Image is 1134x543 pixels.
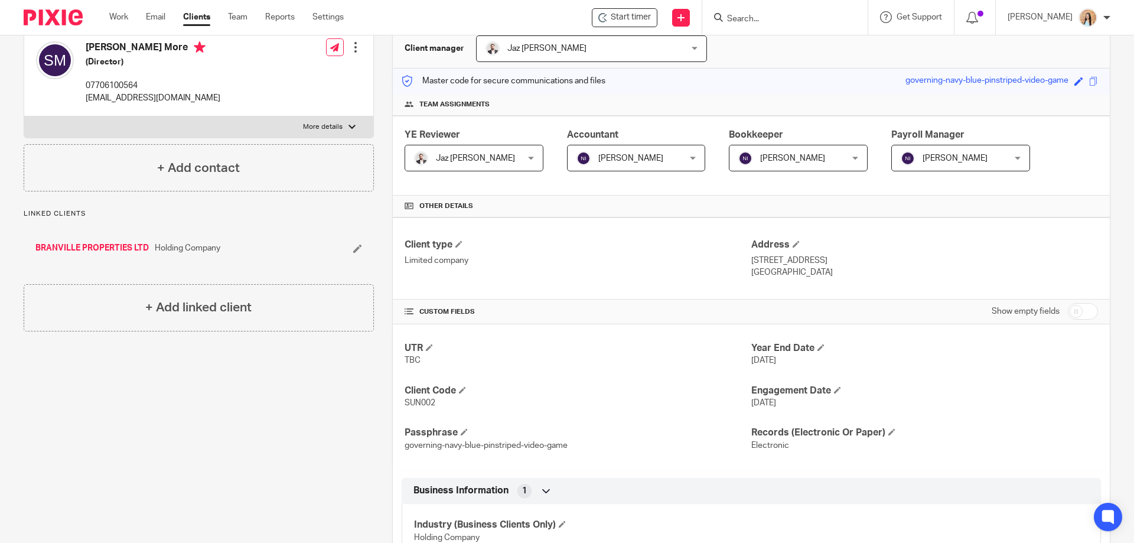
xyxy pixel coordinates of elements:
p: 07706100564 [86,80,220,92]
img: svg%3E [901,151,915,165]
span: [PERSON_NAME] [760,154,825,162]
span: Bookkeeper [729,130,783,139]
div: SUNNY MORE HOLDINGS LTD [592,8,657,27]
span: Business Information [413,485,509,497]
span: Accountant [567,130,618,139]
span: Payroll Manager [891,130,964,139]
h3: Client manager [405,43,464,54]
span: [PERSON_NAME] [598,154,663,162]
span: Holding Company [414,534,480,542]
h4: Records (Electronic Or Paper) [751,427,1098,439]
img: 48292-0008-compressed%20square.jpg [414,151,428,165]
a: Settings [312,11,344,23]
h4: Industry (Business Clients Only) [414,519,751,531]
p: [GEOGRAPHIC_DATA] [751,266,1098,278]
h4: Year End Date [751,342,1098,355]
h4: + Add contact [157,159,240,177]
label: Show empty fields [992,305,1060,317]
img: svg%3E [738,151,752,165]
h4: Address [751,239,1098,251]
p: Limited company [405,255,751,266]
h4: Passphrase [405,427,751,439]
p: More details [303,122,343,132]
img: Linkedin%20Posts%20-%20Client%20success%20stories%20(1).png [1078,8,1097,27]
h5: (Director) [86,56,220,68]
p: [PERSON_NAME] [1008,11,1073,23]
span: Team assignments [419,100,490,109]
h4: Client type [405,239,751,251]
span: YE Reviewer [405,130,460,139]
h4: + Add linked client [145,298,252,317]
h4: Client Code [405,385,751,397]
span: SUN002 [405,399,435,407]
span: TBC [405,356,421,365]
span: Electronic [751,441,789,450]
p: Master code for secure communications and files [402,75,605,87]
img: svg%3E [36,41,74,79]
span: [DATE] [751,356,776,365]
a: Clients [183,11,210,23]
img: svg%3E [576,151,591,165]
span: Jaz [PERSON_NAME] [436,154,515,162]
img: Pixie [24,9,83,25]
input: Search [726,14,832,25]
span: Start timer [611,11,651,24]
p: [EMAIL_ADDRESS][DOMAIN_NAME] [86,92,220,104]
img: 48292-0008-compressed%20square.jpg [485,41,500,56]
span: Holding Company [155,242,220,254]
span: Other details [419,201,473,211]
span: Get Support [897,13,942,21]
a: Reports [265,11,295,23]
span: 1 [522,485,527,497]
i: Primary [194,41,206,53]
h4: [PERSON_NAME] More [86,41,220,56]
div: governing-navy-blue-pinstriped-video-game [905,74,1068,88]
a: BRANVILLE PROPERTIES LTD [35,242,149,254]
p: Linked clients [24,209,374,219]
span: Jaz [PERSON_NAME] [507,44,586,53]
h4: CUSTOM FIELDS [405,307,751,317]
h4: UTR [405,342,751,355]
span: governing-navy-blue-pinstriped-video-game [405,441,568,450]
span: [DATE] [751,399,776,407]
a: Work [109,11,128,23]
h4: Engagement Date [751,385,1098,397]
a: Team [228,11,247,23]
span: [PERSON_NAME] [923,154,988,162]
p: [STREET_ADDRESS] [751,255,1098,266]
a: Email [146,11,165,23]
